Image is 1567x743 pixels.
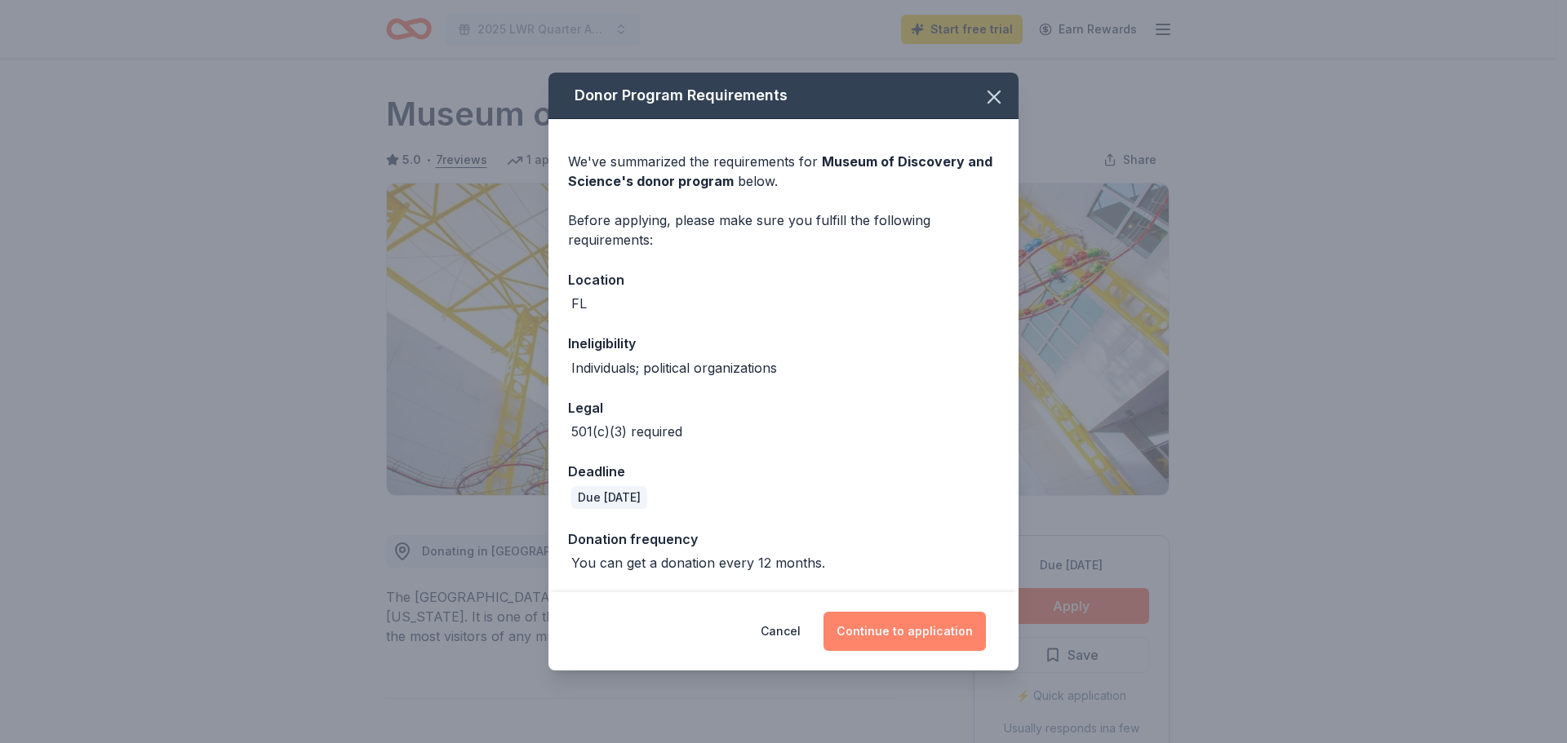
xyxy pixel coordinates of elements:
div: Individuals; political organizations [571,358,777,378]
div: Donor Program Requirements [548,73,1019,119]
div: You can get a donation every 12 months. [571,553,825,573]
div: We've summarized the requirements for below. [568,152,999,191]
div: Deadline [568,461,999,482]
div: FL [571,294,587,313]
div: Ineligibility [568,333,999,354]
div: Location [568,269,999,290]
button: Cancel [761,612,801,651]
div: Donation frequency [568,529,999,550]
div: Before applying, please make sure you fulfill the following requirements: [568,210,999,250]
div: 501(c)(3) required [571,422,682,441]
div: Legal [568,397,999,418]
button: Continue to application [823,612,986,651]
div: Due [DATE] [571,486,647,509]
